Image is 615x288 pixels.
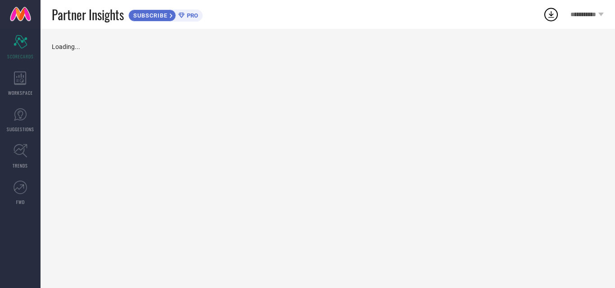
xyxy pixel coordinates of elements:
div: Open download list [543,6,559,22]
span: PRO [185,12,198,19]
a: SUBSCRIBEPRO [128,7,203,22]
span: TRENDS [13,162,28,169]
span: Loading... [52,43,80,50]
span: SUGGESTIONS [7,126,34,133]
span: Partner Insights [52,5,124,24]
span: WORKSPACE [8,89,33,96]
span: SCORECARDS [7,53,34,60]
span: FWD [16,199,25,205]
span: SUBSCRIBE [129,12,170,19]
